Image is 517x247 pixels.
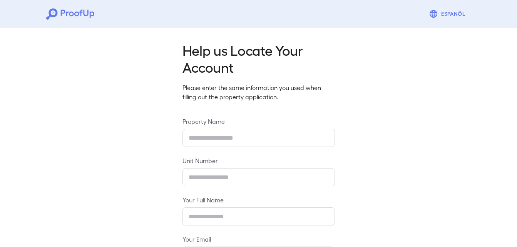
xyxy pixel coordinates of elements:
[426,6,471,22] button: Espanõl
[182,235,335,244] label: Your Email
[182,83,335,102] p: Please enter the same information you used when filling out the property application.
[182,195,335,204] label: Your Full Name
[182,156,335,165] label: Unit Number
[182,117,335,126] label: Property Name
[182,42,335,75] h2: Help us Locate Your Account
